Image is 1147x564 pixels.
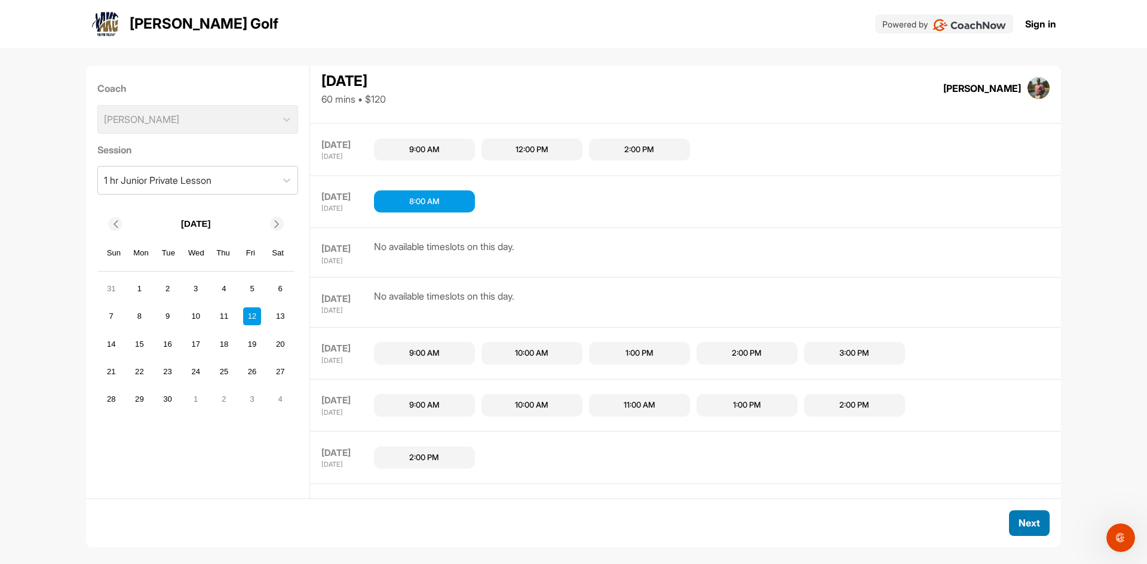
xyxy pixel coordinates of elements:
[1106,523,1135,552] iframe: Intercom live chat
[130,307,148,325] div: Choose Monday, September 8th, 2025
[243,280,261,298] div: Choose Friday, September 5th, 2025
[321,446,371,460] div: [DATE]
[409,144,440,156] div: 9:00 AM
[321,242,371,256] div: [DATE]
[215,307,233,325] div: Choose Thursday, September 11th, 2025
[839,399,869,411] div: 2:00 PM
[161,245,176,261] div: Tue
[732,347,762,359] div: 2:00 PM
[1025,17,1056,31] a: Sign in
[516,144,548,156] div: 12:00 PM
[882,18,928,30] p: Powered by
[515,347,548,359] div: 10:00 AM
[130,390,148,408] div: Choose Monday, September 29th, 2025
[321,394,371,408] div: [DATE]
[374,289,514,316] div: No available timeslots on this day.
[624,399,655,411] div: 11:00 AM
[102,390,120,408] div: Choose Sunday, September 28th, 2025
[130,335,148,353] div: Choose Monday, September 15th, 2025
[270,245,286,261] div: Sat
[625,347,654,359] div: 1:00 PM
[409,399,440,411] div: 9:00 AM
[130,363,148,381] div: Choose Monday, September 22nd, 2025
[321,152,371,162] div: [DATE]
[321,190,371,204] div: [DATE]
[102,307,120,325] div: Choose Sunday, September 7th, 2025
[102,363,120,381] div: Choose Sunday, September 21st, 2025
[321,342,371,356] div: [DATE]
[215,280,233,298] div: Choose Thursday, September 4th, 2025
[271,363,289,381] div: Choose Saturday, September 27th, 2025
[130,280,148,298] div: Choose Monday, September 1st, 2025
[321,138,371,152] div: [DATE]
[159,335,177,353] div: Choose Tuesday, September 16th, 2025
[321,356,371,366] div: [DATE]
[409,452,439,464] div: 2:00 PM
[181,217,211,231] p: [DATE]
[97,143,299,157] label: Session
[187,307,205,325] div: Choose Wednesday, September 10th, 2025
[321,92,386,106] div: 60 mins • $120
[243,335,261,353] div: Choose Friday, September 19th, 2025
[1009,510,1050,536] button: Next
[159,390,177,408] div: Choose Tuesday, September 30th, 2025
[102,335,120,353] div: Choose Sunday, September 14th, 2025
[215,390,233,408] div: Choose Thursday, October 2nd, 2025
[187,390,205,408] div: Choose Wednesday, October 1st, 2025
[187,363,205,381] div: Choose Wednesday, September 24th, 2025
[933,19,1006,31] img: CoachNow
[515,399,548,411] div: 10:00 AM
[271,390,289,408] div: Choose Saturday, October 4th, 2025
[159,363,177,381] div: Choose Tuesday, September 23rd, 2025
[321,70,386,92] div: [DATE]
[733,399,761,411] div: 1:00 PM
[271,280,289,298] div: Choose Saturday, September 6th, 2025
[271,307,289,325] div: Choose Saturday, September 13th, 2025
[159,280,177,298] div: Choose Tuesday, September 2nd, 2025
[187,335,205,353] div: Choose Wednesday, September 17th, 2025
[188,245,204,261] div: Wed
[159,307,177,325] div: Choose Tuesday, September 9th, 2025
[409,196,440,208] div: 8:00 AM
[215,363,233,381] div: Choose Thursday, September 25th, 2025
[321,204,371,214] div: [DATE]
[321,306,371,316] div: [DATE]
[374,239,514,266] div: No available timeslots on this day.
[243,245,259,261] div: Fri
[216,245,231,261] div: Thu
[101,278,291,409] div: month 2025-09
[97,81,299,95] label: Coach
[106,245,122,261] div: Sun
[321,292,371,306] div: [DATE]
[243,363,261,381] div: Choose Friday, September 26th, 2025
[133,245,149,261] div: Mon
[215,335,233,353] div: Choose Thursday, September 18th, 2025
[321,408,371,418] div: [DATE]
[321,460,371,470] div: [DATE]
[1028,77,1050,100] img: square_67b95d90d14622879c0c59f72079d0a0.jpg
[271,335,289,353] div: Choose Saturday, September 20th, 2025
[102,280,120,298] div: Choose Sunday, August 31st, 2025
[409,347,440,359] div: 9:00 AM
[130,13,278,35] p: [PERSON_NAME] Golf
[243,390,261,408] div: Choose Friday, October 3rd, 2025
[321,256,371,266] div: [DATE]
[839,347,869,359] div: 3:00 PM
[624,144,654,156] div: 2:00 PM
[243,307,261,325] div: Choose Friday, September 12th, 2025
[943,81,1021,95] div: [PERSON_NAME]
[104,173,211,187] div: 1 hr Junior Private Lesson
[187,280,205,298] div: Choose Wednesday, September 3rd, 2025
[91,10,120,38] img: logo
